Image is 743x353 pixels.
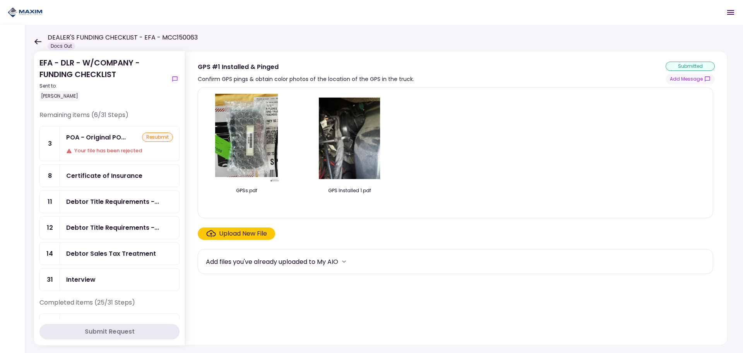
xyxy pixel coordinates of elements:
div: Your file has been rejected [66,147,173,155]
div: Debtor Title Requirements - Other Requirements [66,197,159,207]
div: Sent to: [39,83,167,90]
a: 1EFA Contractapproved [39,313,180,336]
div: 14 [40,243,60,265]
div: GPS #1 Installed & Pinged [198,62,414,72]
a: 3POA - Original POA (not CA or GA)resubmitYour file has been rejected [39,126,180,161]
div: Docs Out [48,42,75,50]
button: show-messages [666,74,715,84]
a: 14Debtor Sales Tax Treatment [39,242,180,265]
div: 8 [40,165,60,187]
a: 31Interview [39,268,180,291]
button: show-messages [170,74,180,84]
div: [PERSON_NAME] [39,91,80,101]
div: GPS #1 Installed & PingedConfirm GPS pings & obtain color photos of the location of the GPS in th... [185,51,728,345]
a: 12Debtor Title Requirements - Proof of IRP or Exemption [39,216,180,239]
div: Upload New File [219,229,267,238]
div: Completed items (25/31 Steps) [39,298,180,313]
button: Open menu [721,3,740,22]
img: Partner icon [8,7,43,18]
a: 8Certificate of Insurance [39,164,180,187]
div: 12 [40,217,60,239]
div: Remaining items (6/31 Steps) [39,110,180,126]
button: more [338,256,350,267]
div: Submit Request [85,327,135,336]
div: EFA - DLR - W/COMPANY - FUNDING CHECKLIST [39,57,167,101]
h1: DEALER'S FUNDING CHECKLIST - EFA - MCC150063 [48,33,198,42]
button: Submit Request [39,324,180,339]
div: 1 [40,314,60,336]
div: GPS Installed 1.pdf [309,187,390,194]
div: Certificate of Insurance [66,171,142,181]
div: 31 [40,269,60,291]
div: POA - Original POA (not CA or GA) [66,133,126,142]
a: 11Debtor Title Requirements - Other Requirements [39,190,180,213]
div: Add files you've already uploaded to My AIO [206,257,338,267]
div: Debtor Sales Tax Treatment [66,249,156,258]
div: Confirm GPS pings & obtain color photos of the location of the GPS in the truck. [198,74,414,84]
div: 11 [40,191,60,213]
div: resubmit [142,133,173,142]
div: submitted [666,62,715,71]
div: Debtor Title Requirements - Proof of IRP or Exemption [66,223,159,232]
div: GPSs.pdf [206,187,287,194]
div: Interview [66,275,96,284]
div: 3 [40,126,60,161]
span: Click here to upload the required document [198,227,275,240]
